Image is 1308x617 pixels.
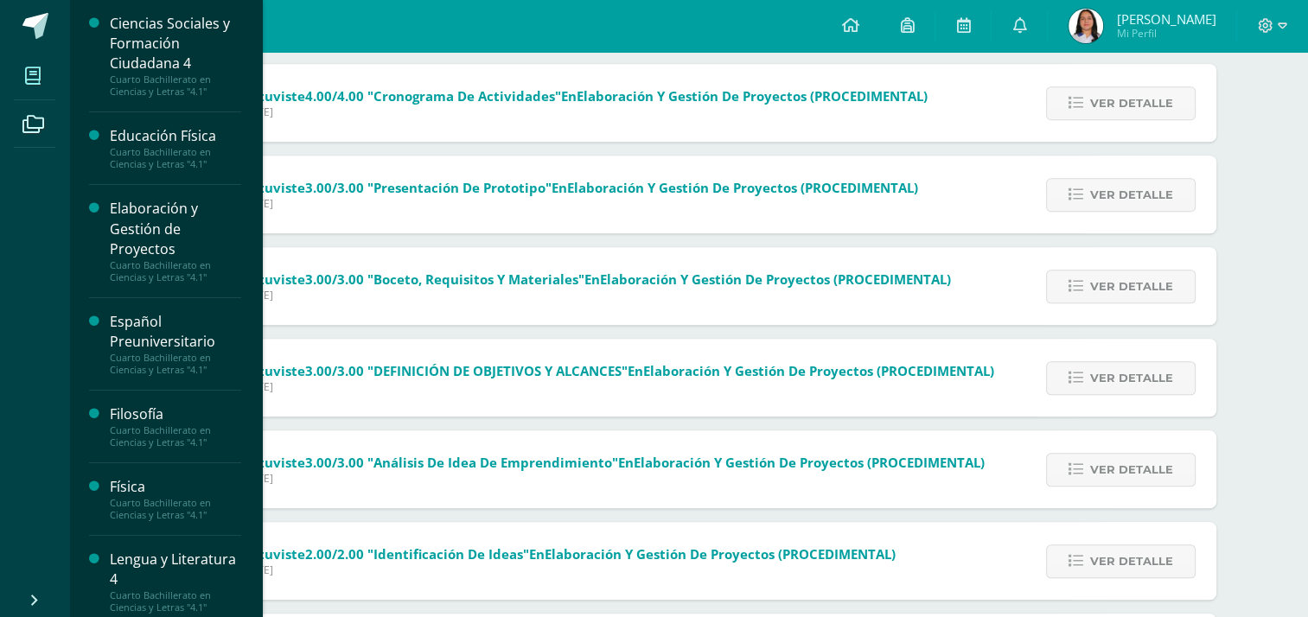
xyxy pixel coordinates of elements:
[239,87,928,105] span: Obtuviste en
[110,312,241,376] a: Español PreuniversitarioCuarto Bachillerato en Ciencias y Letras "4.1"
[1090,454,1173,486] span: Ver detalle
[110,199,241,258] div: Elaboración y Gestión de Proyectos
[305,87,364,105] span: 4.00/4.00
[110,589,241,614] div: Cuarto Bachillerato en Ciencias y Letras "4.1"
[1090,179,1173,211] span: Ver detalle
[110,73,241,98] div: Cuarto Bachillerato en Ciencias y Letras "4.1"
[110,199,241,283] a: Elaboración y Gestión de ProyectosCuarto Bachillerato en Ciencias y Letras "4.1"
[567,179,918,196] span: Elaboración y Gestión de Proyectos (PROCEDIMENTAL)
[110,146,241,170] div: Cuarto Bachillerato en Ciencias y Letras "4.1"
[367,87,561,105] span: "Cronograma de actividades"
[110,550,241,614] a: Lengua y Literatura 4Cuarto Bachillerato en Ciencias y Letras "4.1"
[110,14,241,73] div: Ciencias Sociales y Formación Ciudadana 4
[110,312,241,352] div: Español Preuniversitario
[239,379,994,394] span: [DATE]
[110,259,241,283] div: Cuarto Bachillerato en Ciencias y Letras "4.1"
[110,550,241,589] div: Lengua y Literatura 4
[305,270,364,288] span: 3.00/3.00
[600,270,951,288] span: Elaboración y Gestión de Proyectos (PROCEDIMENTAL)
[1090,87,1173,119] span: Ver detalle
[239,454,985,471] span: Obtuviste en
[367,270,584,288] span: "Boceto, Requisitos y Materiales"
[1090,362,1173,394] span: Ver detalle
[239,105,928,119] span: [DATE]
[239,270,951,288] span: Obtuviste en
[110,14,241,98] a: Ciencias Sociales y Formación Ciudadana 4Cuarto Bachillerato en Ciencias y Letras "4.1"
[239,196,918,211] span: [DATE]
[110,126,241,170] a: Educación FísicaCuarto Bachillerato en Ciencias y Letras "4.1"
[110,424,241,448] div: Cuarto Bachillerato en Ciencias y Letras "4.1"
[110,352,241,376] div: Cuarto Bachillerato en Ciencias y Letras "4.1"
[634,454,985,471] span: Elaboración y Gestión de Proyectos (PROCEDIMENTAL)
[545,545,896,563] span: Elaboración y Gestión de Proyectos (PROCEDIMENTAL)
[1116,26,1215,41] span: Mi Perfil
[305,362,364,379] span: 3.00/3.00
[239,563,896,577] span: [DATE]
[1090,545,1173,577] span: Ver detalle
[239,471,985,486] span: [DATE]
[239,362,994,379] span: Obtuviste en
[110,477,241,497] div: Física
[1090,270,1173,302] span: Ver detalle
[1116,10,1215,28] span: [PERSON_NAME]
[367,454,618,471] span: "Análisis de Idea de emprendimiento"
[239,288,951,302] span: [DATE]
[110,404,241,448] a: FilosofíaCuarto Bachillerato en Ciencias y Letras "4.1"
[367,545,529,563] span: "Identificación de Ideas"
[305,179,364,196] span: 3.00/3.00
[643,362,994,379] span: Elaboración y Gestión de Proyectos (PROCEDIMENTAL)
[110,477,241,521] a: FísicaCuarto Bachillerato en Ciencias y Letras "4.1"
[367,362,628,379] span: "DEFINICIÓN DE OBJETIVOS Y ALCANCES"
[110,497,241,521] div: Cuarto Bachillerato en Ciencias y Letras "4.1"
[1069,9,1103,43] img: 46872c247081027bb6dc26fee6c19cb3.png
[110,126,241,146] div: Educación Física
[305,454,364,471] span: 3.00/3.00
[305,545,364,563] span: 2.00/2.00
[239,545,896,563] span: Obtuviste en
[239,179,918,196] span: Obtuviste en
[577,87,928,105] span: Elaboración y Gestión de Proyectos (PROCEDIMENTAL)
[367,179,552,196] span: "Presentación de Prototipo"
[110,404,241,424] div: Filosofía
